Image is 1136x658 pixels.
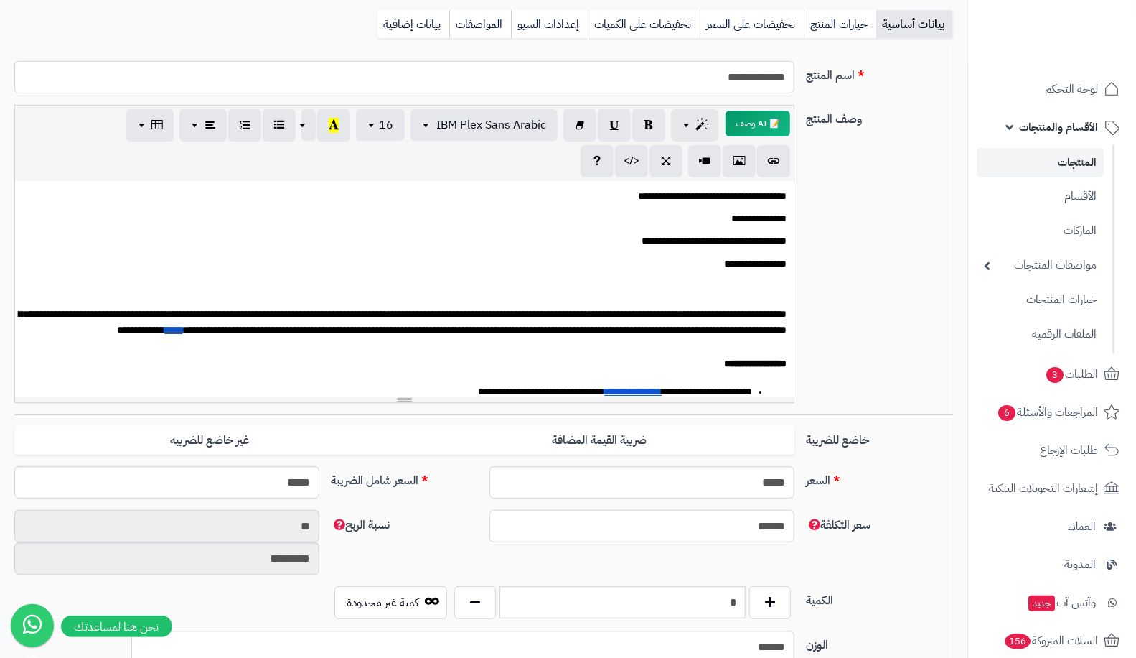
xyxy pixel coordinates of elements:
a: إشعارات التحويلات البنكية [977,471,1127,506]
label: الكمية [800,586,959,609]
a: السلات المتروكة156 [977,624,1127,658]
span: 3 [1046,367,1064,383]
span: نسبة الربح [331,516,390,534]
a: المواصفات [449,10,511,39]
a: تخفيضات على الكميات [588,10,700,39]
a: المراجعات والأسئلة6 [977,395,1127,430]
label: خاضع للضريبة [800,426,959,449]
span: الأقسام والمنتجات [1019,117,1098,137]
span: السلات المتروكة [1003,631,1098,651]
span: وآتس آب [1027,593,1096,613]
span: 6 [998,405,1015,421]
a: لوحة التحكم [977,72,1127,106]
button: IBM Plex Sans Arabic [410,109,558,141]
a: خيارات المنتجات [977,284,1104,315]
a: الملفات الرقمية [977,319,1104,350]
label: السعر شامل الضريبة [325,466,484,489]
span: المراجعات والأسئلة [997,402,1098,422]
a: المدونة [977,547,1127,582]
a: الطلبات3 [977,357,1127,391]
span: 156 [1005,634,1031,649]
a: مواصفات المنتجات [977,250,1104,281]
label: وصف المنتج [800,105,959,128]
span: المدونة [1064,555,1096,575]
a: إعدادات السيو [511,10,588,39]
span: 16 [379,116,393,134]
span: لوحة التحكم [1045,79,1098,99]
a: الماركات [977,216,1104,246]
a: تخفيضات على السعر [700,10,804,39]
span: سعر التكلفة [806,516,870,534]
a: العملاء [977,509,1127,544]
button: 16 [356,109,405,141]
label: الوزن [800,631,959,654]
a: بيانات أساسية [876,10,953,39]
button: 📝 AI وصف [726,111,790,136]
a: خيارات المنتج [804,10,876,39]
a: وآتس آبجديد [977,585,1127,620]
label: ضريبة القيمة المضافة [405,426,795,455]
span: الطلبات [1045,364,1098,384]
label: السعر [800,466,959,489]
label: غير خاضع للضريبه [14,426,405,455]
label: اسم المنتج [800,61,959,84]
span: إشعارات التحويلات البنكية [989,478,1098,499]
a: بيانات إضافية [377,10,449,39]
span: العملاء [1068,516,1096,537]
a: طلبات الإرجاع [977,433,1127,468]
span: طلبات الإرجاع [1040,440,1098,460]
a: الأقسام [977,181,1104,212]
span: جديد [1028,596,1055,611]
span: IBM Plex Sans Arabic [436,116,546,134]
a: المنتجات [977,148,1104,177]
